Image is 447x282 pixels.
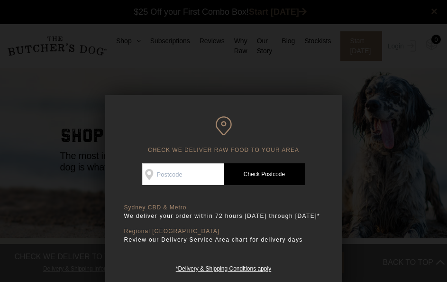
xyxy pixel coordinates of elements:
[176,263,271,272] a: *Delivery & Shipping Conditions apply
[124,204,323,211] p: Sydney CBD & Metro
[124,211,323,221] p: We deliver your order within 72 hours [DATE] through [DATE]*
[124,228,323,235] p: Regional [GEOGRAPHIC_DATA]
[124,116,323,154] h6: CHECK WE DELIVER RAW FOOD TO YOUR AREA
[142,163,224,185] input: Postcode
[124,235,323,244] p: Review our Delivery Service Area chart for delivery days
[224,163,305,185] a: Check Postcode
